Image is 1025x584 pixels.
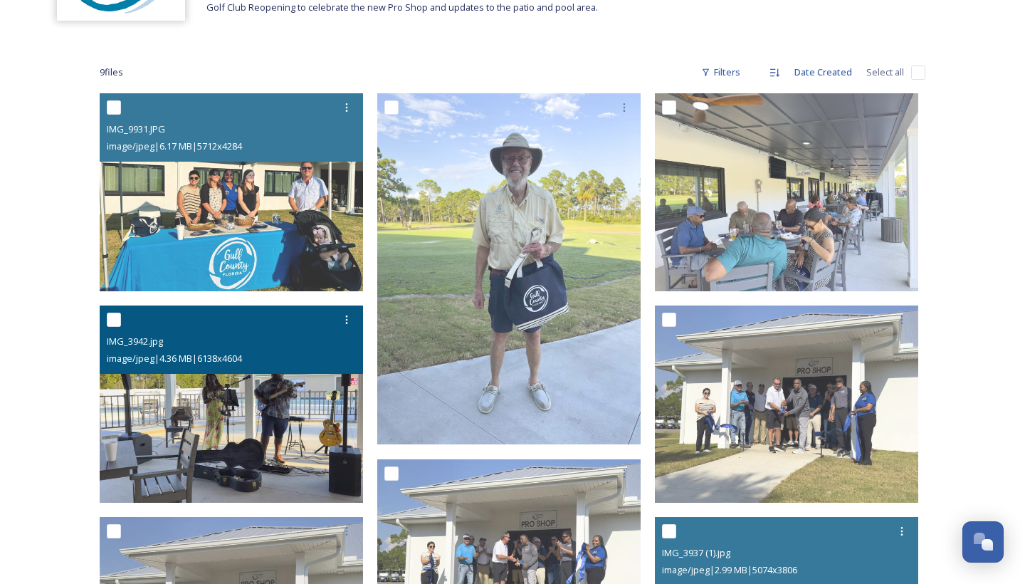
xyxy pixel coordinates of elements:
[694,58,747,86] div: Filters
[107,140,242,152] span: image/jpeg | 6.17 MB | 5712 x 4284
[107,122,165,135] span: IMG_9931.JPG
[655,306,918,504] img: IMG_3938.jpg
[100,66,123,79] span: 9 file s
[655,93,918,291] img: IMG_3952.jpg
[662,546,730,559] span: IMG_3937 (1).jpg
[100,306,363,504] img: IMG_3942.jpg
[866,66,904,79] span: Select all
[662,563,797,576] span: image/jpeg | 2.99 MB | 5074 x 3806
[787,58,859,86] div: Date Created
[107,352,242,365] span: image/jpeg | 4.36 MB | 6138 x 4604
[962,521,1004,563] button: Open Chat
[107,335,163,348] span: IMG_3942.jpg
[100,93,363,291] img: IMG_9931.JPG
[206,1,598,14] span: Golf Club Reopening to celebrate the new Pro Shop and updates to the patio and pool area.
[377,93,641,444] img: IMG_3954.jpg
